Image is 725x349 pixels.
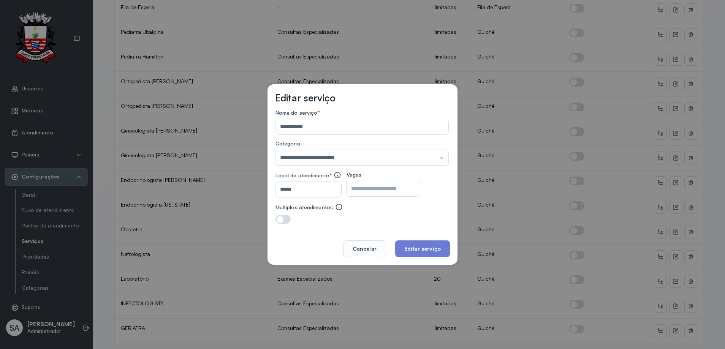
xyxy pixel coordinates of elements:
[275,204,333,211] label: Múltiplos atendimentos
[275,140,300,147] span: Categoria
[395,240,450,257] button: Editar serviço
[275,172,329,178] span: Local de atendimento
[275,109,318,116] span: Nome do serviço
[275,92,336,104] h3: Editar serviço
[347,171,362,178] span: Vagas
[343,240,386,257] button: Cancelar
